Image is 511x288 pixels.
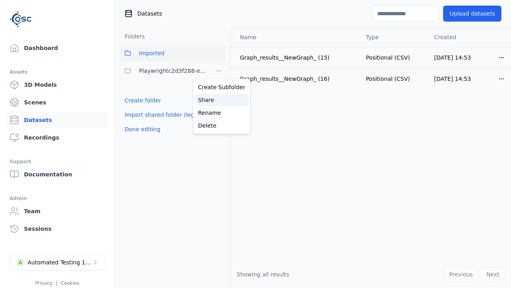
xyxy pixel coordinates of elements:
[195,106,248,119] a: Rename
[195,94,248,106] a: Share
[195,119,248,132] a: Delete
[195,81,248,94] a: Create Subfolder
